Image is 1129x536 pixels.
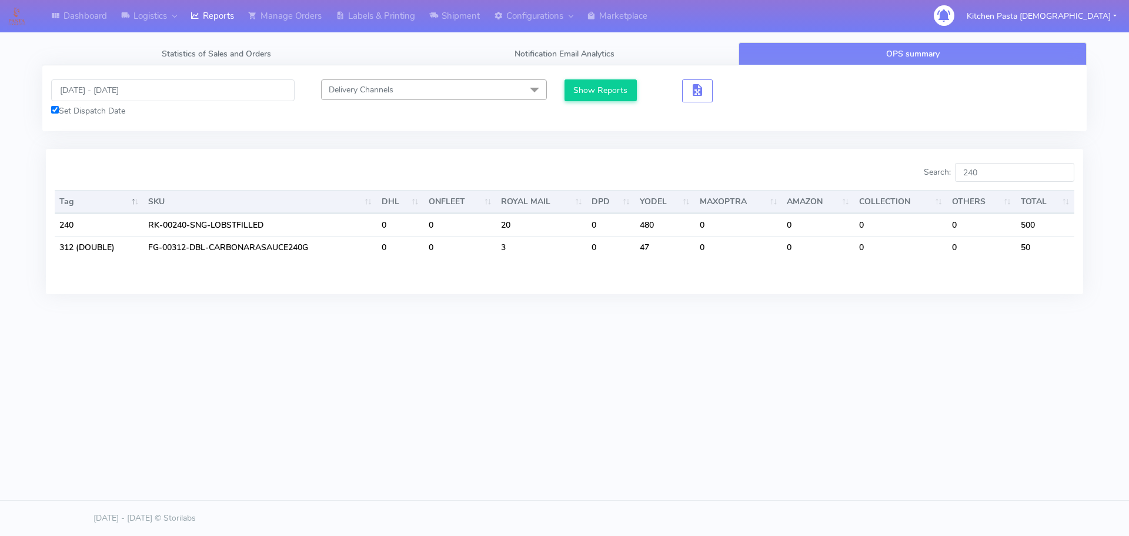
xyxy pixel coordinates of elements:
[496,190,587,214] th: ROYAL MAIL : activate to sort column ascending
[424,236,497,258] td: 0
[496,236,587,258] td: 3
[587,190,634,214] th: DPD : activate to sort column ascending
[564,79,637,101] button: Show Reports
[162,48,271,59] span: Statistics of Sales and Orders
[42,42,1087,65] ul: Tabs
[377,190,424,214] th: DHL : activate to sort column ascending
[143,190,376,214] th: SKU: activate to sort column ascending
[587,214,634,236] td: 0
[635,190,695,214] th: YODEL : activate to sort column ascending
[782,214,854,236] td: 0
[1016,236,1074,258] td: 50
[695,214,783,236] td: 0
[955,163,1074,182] input: Search:
[924,163,1074,182] label: Search:
[635,214,695,236] td: 480
[1016,190,1074,214] th: TOTAL : activate to sort column ascending
[424,214,497,236] td: 0
[1016,214,1074,236] td: 500
[947,190,1016,214] th: OTHERS : activate to sort column ascending
[947,214,1016,236] td: 0
[55,214,143,236] td: 240
[587,236,634,258] td: 0
[886,48,940,59] span: OPS summary
[51,79,295,101] input: Pick the Daterange
[854,214,947,236] td: 0
[496,214,587,236] td: 20
[958,4,1125,28] button: Kitchen Pasta [DEMOGRAPHIC_DATA]
[143,214,376,236] td: RK-00240-SNG-LOBSTFILLED
[854,190,947,214] th: COLLECTION : activate to sort column ascending
[515,48,614,59] span: Notification Email Analytics
[947,236,1016,258] td: 0
[854,236,947,258] td: 0
[424,190,497,214] th: ONFLEET : activate to sort column ascending
[51,105,295,117] div: Set Dispatch Date
[143,236,376,258] td: FG-00312-DBL-CARBONARASAUCE240G
[782,190,854,214] th: AMAZON : activate to sort column ascending
[782,236,854,258] td: 0
[329,84,393,95] span: Delivery Channels
[635,236,695,258] td: 47
[377,236,424,258] td: 0
[55,236,143,258] td: 312 (DOUBLE)
[695,236,783,258] td: 0
[695,190,783,214] th: MAXOPTRA : activate to sort column ascending
[55,190,143,214] th: Tag: activate to sort column descending
[377,214,424,236] td: 0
